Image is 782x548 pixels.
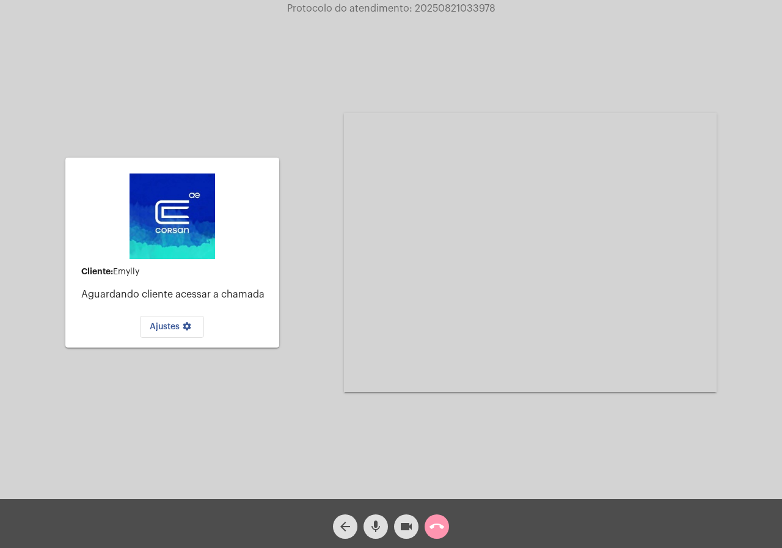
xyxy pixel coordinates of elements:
[81,267,113,276] strong: Cliente:
[150,323,194,331] span: Ajustes
[338,519,353,534] mat-icon: arrow_back
[287,4,495,13] span: Protocolo do atendimento: 20250821033978
[368,519,383,534] mat-icon: mic
[81,267,269,277] div: Emylly
[81,289,269,300] p: Aguardando cliente acessar a chamada
[130,174,215,259] img: d4669ae0-8c07-2337-4f67-34b0df7f5ae4.jpeg
[140,316,204,338] button: Ajustes
[399,519,414,534] mat-icon: videocam
[429,519,444,534] mat-icon: call_end
[180,321,194,336] mat-icon: settings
